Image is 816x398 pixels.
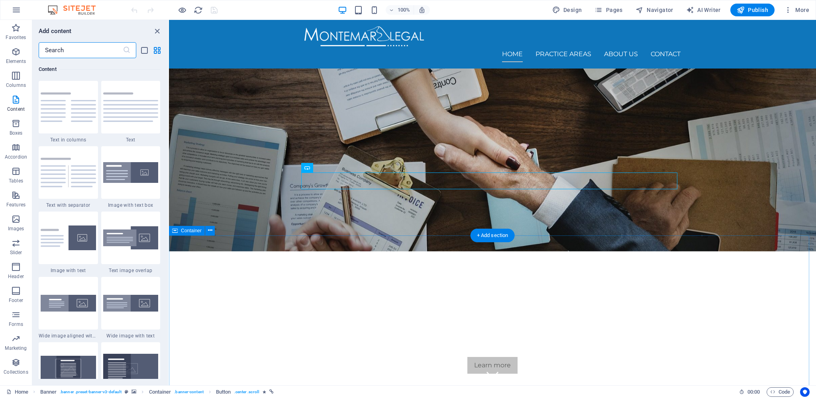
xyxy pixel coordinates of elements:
[149,387,171,397] span: Click to select. Double-click to edit
[767,387,794,397] button: Code
[552,6,582,14] span: Design
[101,81,161,143] div: Text
[549,4,585,16] button: Design
[39,26,72,36] h6: Add content
[800,387,810,397] button: Usercentrics
[730,4,775,16] button: Publish
[41,225,96,250] img: text-with-image-v4.svg
[41,158,96,187] img: text-with-separator.svg
[737,6,768,14] span: Publish
[101,137,161,143] span: Text
[101,202,161,208] span: Image with text box
[39,81,98,143] div: Text in columns
[6,202,25,208] p: Features
[125,390,128,394] i: This element is a customizable preset
[46,5,106,15] img: Editor Logo
[39,212,98,274] div: Image with text
[269,390,274,394] i: This element is linked
[234,387,259,397] span: . center .scroll
[5,154,27,160] p: Accordion
[6,82,26,88] p: Columns
[103,162,159,183] img: image-with-text-box.svg
[41,356,96,381] img: text-on-background-centered.svg
[152,26,162,36] button: close panel
[60,387,122,397] span: . banner .preset-banner-v3-default
[177,5,187,15] button: Click here to leave preview mode and continue editing
[39,267,98,274] span: Image with text
[40,387,57,397] span: Click to select. Double-click to edit
[5,345,27,351] p: Marketing
[39,65,160,74] h6: Content
[101,212,161,274] div: Text image overlap
[103,354,159,383] img: text-on-bacground.svg
[386,5,414,15] button: 100%
[747,387,760,397] span: 00 00
[40,387,274,397] nav: breadcrumb
[101,267,161,274] span: Text image overlap
[8,273,24,280] p: Header
[39,333,98,339] span: Wide image aligned with text
[10,130,23,136] p: Boxes
[594,6,622,14] span: Pages
[263,390,266,394] i: Element contains an animation
[781,4,812,16] button: More
[632,4,677,16] button: Navigator
[193,5,203,15] button: reload
[770,387,790,397] span: Code
[398,5,410,15] h6: 100%
[9,178,23,184] p: Tables
[9,297,23,304] p: Footer
[41,295,96,312] img: wide-image-with-text-aligned.svg
[6,387,28,397] a: Click to cancel selection. Double-click to open Pages
[6,58,26,65] p: Elements
[39,137,98,143] span: Text in columns
[784,6,809,14] span: More
[139,45,149,55] button: list-view
[103,226,159,250] img: text-image-overlap.svg
[101,146,161,208] div: Image with text box
[103,92,159,122] img: text.svg
[10,249,22,256] p: Slider
[739,387,760,397] h6: Session time
[636,6,673,14] span: Navigator
[39,42,123,58] input: Search
[471,229,515,242] div: + Add section
[683,4,724,16] button: AI Writer
[39,277,98,339] div: Wide image aligned with text
[152,45,162,55] button: grid-view
[103,295,159,312] img: wide-image-with-text.svg
[4,369,28,375] p: Collections
[418,6,426,14] i: On resize automatically adjust zoom level to fit chosen device.
[101,277,161,339] div: Wide image with text
[753,389,754,395] span: :
[101,333,161,339] span: Wide image with text
[6,34,26,41] p: Favorites
[591,4,626,16] button: Pages
[39,146,98,208] div: Text with separator
[131,390,136,394] i: This element contains a background
[9,321,23,327] p: Forms
[194,6,203,15] i: Reload page
[39,202,98,208] span: Text with separator
[181,228,202,233] span: Container
[7,106,25,112] p: Content
[686,6,721,14] span: AI Writer
[216,387,231,397] span: Click to select. Double-click to edit
[8,225,24,232] p: Images
[41,92,96,122] img: text-in-columns.svg
[174,387,203,397] span: . banner-content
